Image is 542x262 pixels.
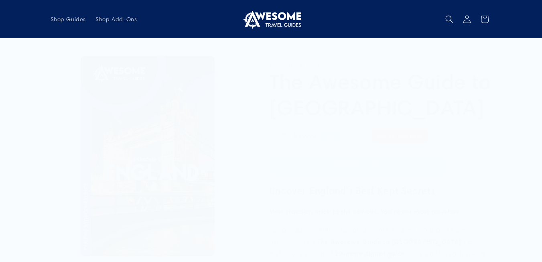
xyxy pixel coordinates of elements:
a: Awesome Travel Guides [238,6,304,32]
p: DIGITAL TRAVEL GUIDE [269,64,492,69]
span: (67% off) [343,131,369,142]
strong: 29-page digital guide [335,250,405,258]
a: Shop Guides [46,11,91,28]
img: Awesome Travel Guides [241,10,301,29]
strong: The Awesome Guide to [GEOGRAPHIC_DATA] [317,238,461,246]
span: $19.99 [293,130,317,142]
h3: Uncover England's Best Kept Secrets [269,185,492,197]
span: Sale [320,130,340,141]
a: Shop Add-Ons [91,11,142,28]
span: Shop Guides [51,16,86,23]
h1: The Awesome Guide to [GEOGRAPHIC_DATA] [269,69,492,120]
strong: Most travelers stick to the obvious. You're not most travelers [269,207,459,215]
span: Limited Time Deal [372,129,428,143]
button: Add to Cart [269,156,446,175]
span: $60.00 [269,130,290,142]
summary: Search [441,10,458,28]
span: Shop Add-Ons [95,16,137,23]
